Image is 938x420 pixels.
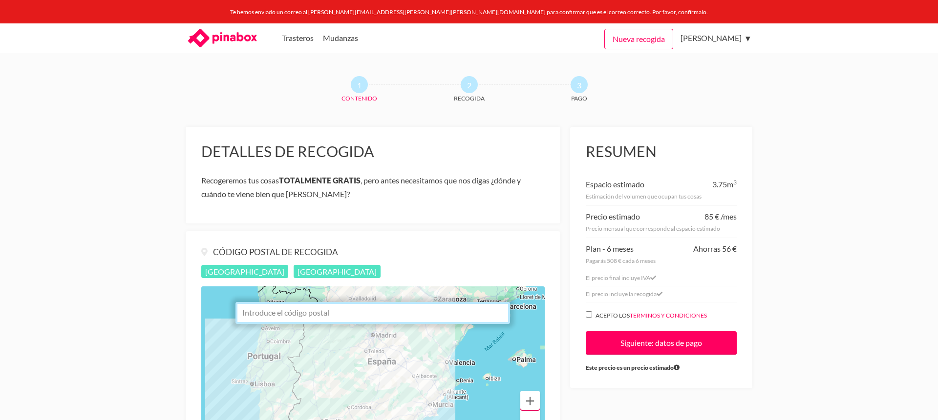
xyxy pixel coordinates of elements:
div: Precio mensual que corresponde al espacio estimado [586,223,737,234]
h3: Detalles de recogida [201,142,545,161]
div: Estimación del volumen que ocupan tus cosas [586,191,737,201]
b: TOTALMENTE GRATIS [279,176,361,185]
span: 3 [571,76,588,93]
input: Acepto losterminos y condiciones [586,311,592,318]
sup: 3 [733,179,737,186]
div: Pagarás 508 € cada 6 meses [586,256,737,266]
span: Contenido [322,93,396,103]
span: Recogida [432,93,506,103]
span: Pago [542,93,616,103]
div: El precio final incluye IVA [586,274,737,282]
div: Precio estimado [586,210,640,223]
div: Widget de chat [762,283,938,420]
span: 2 [461,76,478,93]
div: 3.75m [712,178,737,191]
a: terminos y condiciones [630,312,707,319]
a: Nueva recogida [604,29,673,49]
h3: Resumen [586,142,737,161]
h4: Código postal de recogida [201,247,545,257]
a: Mudanzas [323,23,358,53]
button: Ampliar [520,391,540,411]
input: Introduce el código postal [235,302,510,324]
div: 85 € /mes [704,210,737,223]
a: [PERSON_NAME] [681,23,746,53]
span: [GEOGRAPHIC_DATA] [201,265,288,278]
label: Acepto los [586,310,737,320]
div: Plan - 6 meses [586,242,634,256]
div: El precio incluye la recogida [586,290,737,298]
span: [GEOGRAPHIC_DATA] [294,265,381,278]
p: Recogeremos tus cosas , pero antes necesitamos que nos digas ¿dónde y cuándo te viene bien que [P... [201,174,545,201]
b: Este precio es un precio estimado [586,364,680,371]
div: Espacio estimado [586,178,644,191]
input: Siguiente: datos de pago [586,331,737,355]
span: El precio será ajustado al volumen real. Si el volumen estimado es distinto del volumen real nues... [674,362,680,373]
a: Trasteros [282,23,314,53]
a: 1 Contenido [322,76,396,103]
span: 1 [351,76,368,93]
iframe: Chat Widget [762,283,938,420]
div: Ahorras 56 € [693,242,737,256]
